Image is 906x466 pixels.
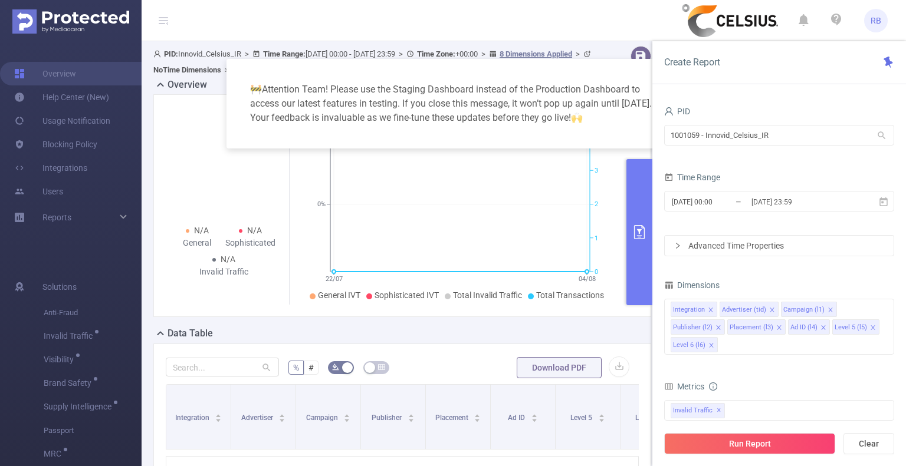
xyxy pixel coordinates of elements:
div: Campaign (l1) [783,302,825,318]
div: Level 5 (l5) [835,320,867,335]
span: highfive [571,112,583,123]
i: icon: info-circle [709,382,717,391]
div: Placement (l3) [730,320,773,335]
div: Publisher (l2) [673,320,713,335]
i: icon: user [664,107,674,116]
span: Create Report [664,57,720,68]
li: Placement (l3) [727,319,786,335]
input: Start date [671,194,766,210]
div: Level 6 (l6) [673,338,705,353]
li: Level 5 (l5) [832,319,879,335]
li: Publisher (l2) [671,319,725,335]
div: Integration [673,302,705,318]
button: Close [646,59,679,92]
div: Ad ID (l4) [790,320,818,335]
div: Attention Team! Please use the Staging Dashboard instead of the Production Dashboard to access ou... [241,73,665,134]
i: icon: right [674,242,681,249]
span: Invalid Traffic [671,403,725,418]
button: Run Report [664,433,835,454]
span: Time Range [664,173,720,182]
i: icon: close [715,325,721,332]
li: Level 6 (l6) [671,337,718,352]
span: Dimensions [664,280,720,290]
li: Integration [671,302,717,317]
div: Advertiser (tid) [722,302,766,318]
div: icon: rightAdvanced Time Properties [665,236,894,256]
i: icon: close [870,325,876,332]
input: End date [750,194,846,210]
li: Campaign (l1) [781,302,837,317]
i: icon: close [769,307,775,314]
span: warning [250,84,262,95]
i: icon: close [708,307,714,314]
li: Ad ID (l4) [788,319,830,335]
i: icon: close [708,342,714,349]
button: Clear [843,433,894,454]
span: PID [664,107,690,116]
i: icon: close [820,325,826,332]
span: Metrics [664,382,704,391]
span: ✕ [717,404,721,418]
i: icon: close [776,325,782,332]
i: icon: close [828,307,833,314]
li: Advertiser (tid) [720,302,779,317]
